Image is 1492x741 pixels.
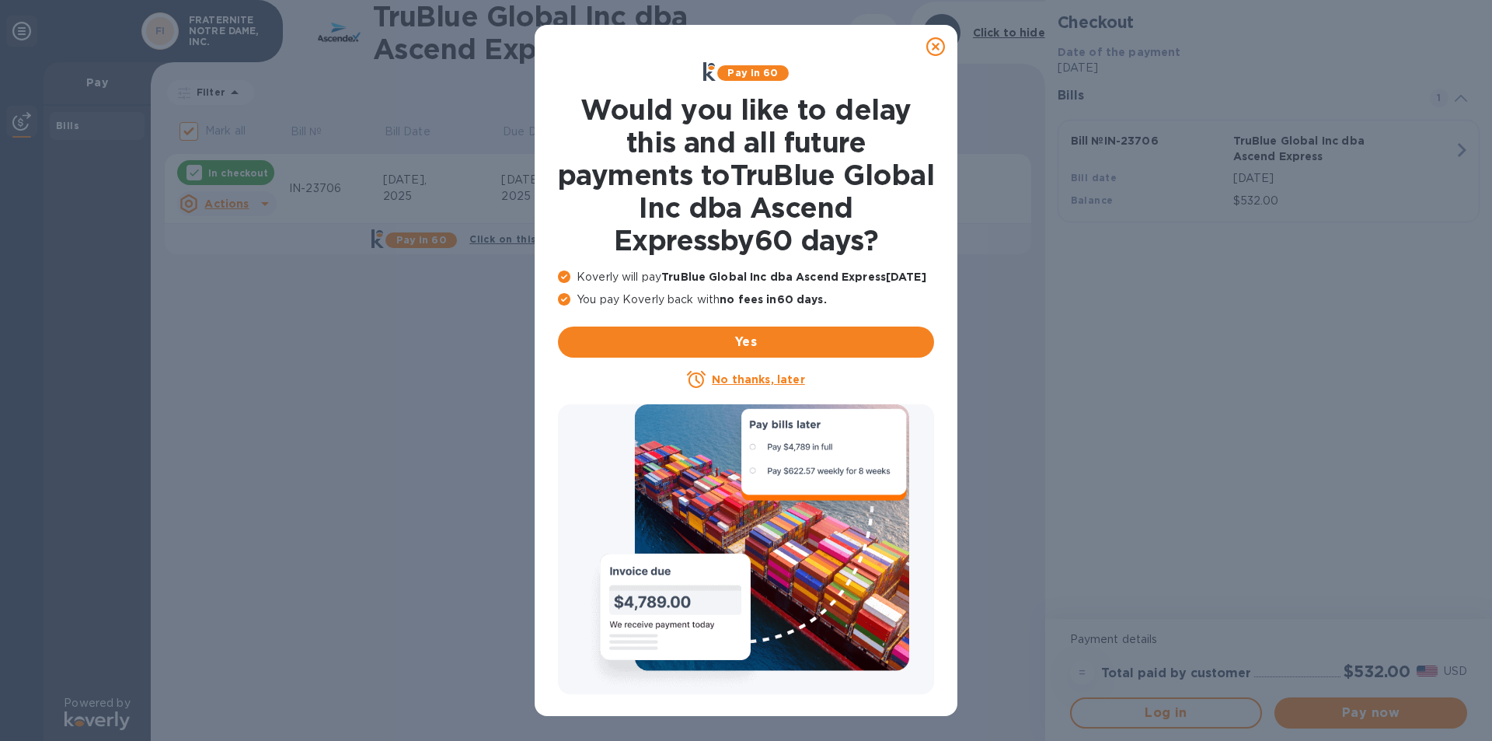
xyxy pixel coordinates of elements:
u: No thanks, later [712,373,804,386]
p: Koverly will pay [558,269,934,285]
b: Pay in 60 [727,67,778,79]
button: Yes [558,327,934,358]
p: You pay Koverly back with [558,292,934,308]
h1: Would you like to delay this and all future payments to TruBlue Global Inc dba Ascend Express by ... [558,93,934,257]
b: TruBlue Global Inc dba Ascend Express [DATE] [661,271,926,283]
span: Yes [570,333,922,351]
b: no fees in 60 days . [720,293,826,306]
